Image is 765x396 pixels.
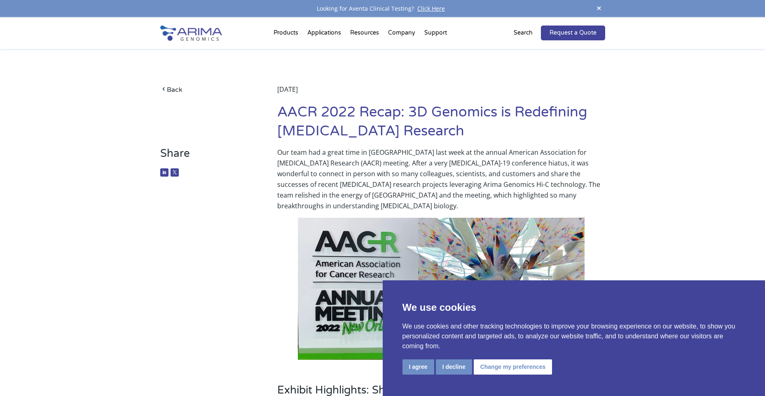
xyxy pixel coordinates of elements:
[160,3,605,14] div: Looking for Aventa Clinical Testing?
[277,147,605,218] p: Our team had a great time in [GEOGRAPHIC_DATA] last week at the annual American Association for [...
[514,28,533,38] p: Search
[414,5,448,12] a: Click Here
[541,26,605,40] a: Request a Quote
[402,300,746,315] p: We use cookies
[160,147,253,166] h3: Share
[277,84,605,103] div: [DATE]
[160,84,253,95] a: Back
[474,359,552,375] button: Change my preferences
[402,359,434,375] button: I agree
[160,26,222,41] img: Arima-Genomics-logo
[402,321,746,351] p: We use cookies and other tracking technologies to improve your browsing experience on our website...
[277,103,605,147] h1: AACR 2022 Recap: 3D Genomics is Redefining [MEDICAL_DATA] Research
[436,359,472,375] button: I decline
